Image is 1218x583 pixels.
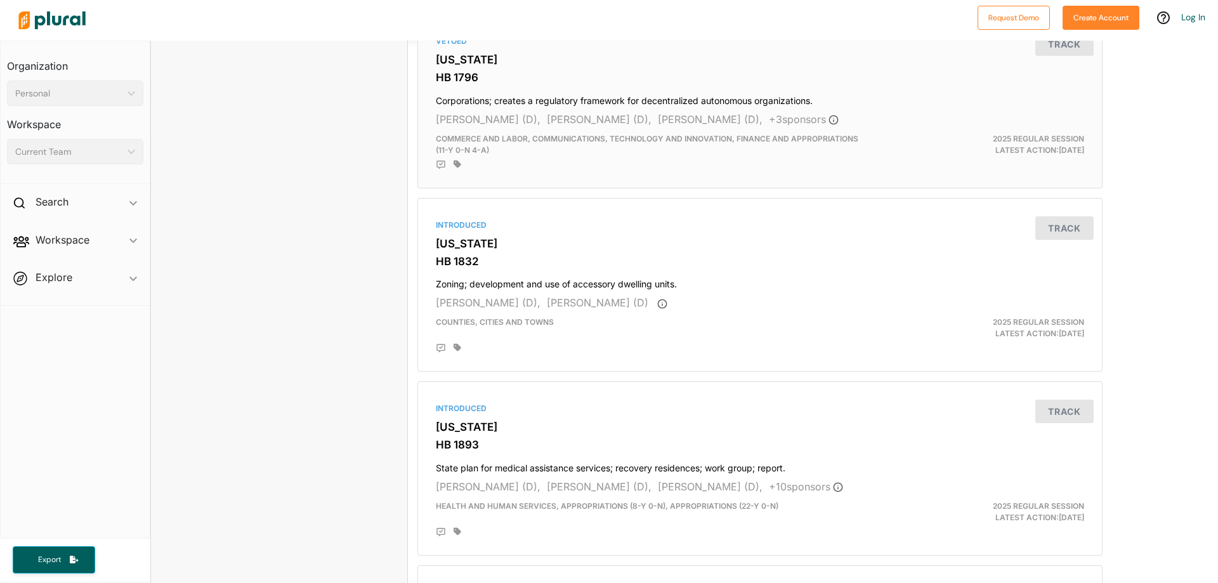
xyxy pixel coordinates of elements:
[436,53,1084,66] h3: [US_STATE]
[436,255,1084,268] h3: HB 1832
[36,195,69,209] h2: Search
[436,113,540,126] span: [PERSON_NAME] (D),
[436,317,554,327] span: Counties, Cities and Towns
[454,343,461,352] div: Add tags
[1035,400,1094,423] button: Track
[1035,216,1094,240] button: Track
[454,527,461,536] div: Add tags
[436,237,1084,250] h3: [US_STATE]
[436,71,1084,84] h3: HB 1796
[436,501,778,511] span: Health and Human Services, Appropriations (8-Y 0-N), Appropriations (22-Y 0-N)
[7,48,143,75] h3: Organization
[1035,32,1094,56] button: Track
[978,6,1050,30] button: Request Demo
[13,546,95,573] button: Export
[978,10,1050,23] a: Request Demo
[871,317,1094,339] div: Latest Action: [DATE]
[436,438,1084,451] h3: HB 1893
[993,317,1084,327] span: 2025 Regular Session
[436,457,1084,474] h4: State plan for medical assistance services; recovery residences; work group; report.
[436,403,1084,414] div: Introduced
[15,87,122,100] div: Personal
[436,421,1084,433] h3: [US_STATE]
[1181,11,1205,23] a: Log In
[547,480,652,493] span: [PERSON_NAME] (D),
[436,527,446,537] div: Add Position Statement
[436,160,446,170] div: Add Position Statement
[769,480,843,493] span: + 10 sponsor s
[436,480,540,493] span: [PERSON_NAME] (D),
[547,113,652,126] span: [PERSON_NAME] (D),
[993,134,1084,143] span: 2025 Regular Session
[658,113,763,126] span: [PERSON_NAME] (D),
[436,134,858,155] span: Commerce and Labor, Communications, Technology and Innovation, Finance and Appropriations (11-Y 0...
[993,501,1084,511] span: 2025 Regular Session
[436,273,1084,290] h4: Zoning; development and use of accessory dwelling units.
[871,501,1094,523] div: Latest Action: [DATE]
[1063,10,1139,23] a: Create Account
[436,343,446,353] div: Add Position Statement
[871,133,1094,156] div: Latest Action: [DATE]
[15,145,122,159] div: Current Team
[436,296,540,309] span: [PERSON_NAME] (D),
[7,106,143,134] h3: Workspace
[769,113,839,126] span: + 3 sponsor s
[547,296,648,309] span: [PERSON_NAME] (D)
[454,160,461,169] div: Add tags
[1063,6,1139,30] button: Create Account
[436,219,1084,231] div: Introduced
[436,89,1084,107] h4: Corporations; creates a regulatory framework for decentralized autonomous organizations.
[658,480,763,493] span: [PERSON_NAME] (D),
[29,554,70,565] span: Export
